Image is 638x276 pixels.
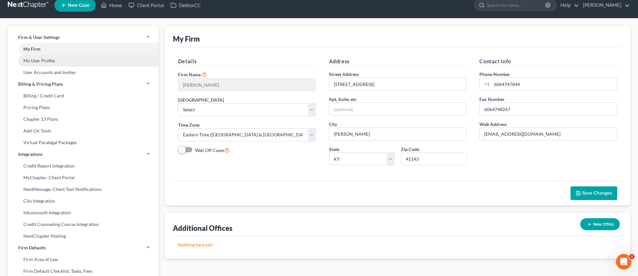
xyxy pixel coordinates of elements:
[8,254,159,265] a: Firm Area of Law
[8,90,159,102] a: Billing / Credit Card
[582,190,612,196] span: Save Changes
[329,103,466,115] input: (optional)
[178,96,224,103] label: [GEOGRAPHIC_DATA]
[571,186,617,200] button: Save Changes
[173,34,200,44] div: My Firm
[195,147,224,153] span: Wall Off Cases
[329,78,466,90] input: Enter address...
[8,67,159,78] a: User Accounts and Invites
[18,245,46,251] span: Firm Defaults
[8,219,159,230] a: Credit Counseling Course Integration
[8,195,159,207] a: Clio Integration
[8,242,159,254] a: Firm Defaults
[18,151,42,157] span: Integrations
[401,153,466,166] input: XXXXX
[329,71,359,78] label: Street Address
[18,34,60,41] span: Firm & User Settings
[479,121,507,128] label: Web Address
[8,125,159,137] a: Add-On Tools
[480,103,617,115] input: Enter fax...
[329,121,337,128] label: City
[178,242,617,248] p: Nothing here yet!
[8,137,159,148] a: Virtual Paralegal Packages
[8,160,159,172] a: Credit Report Integration
[329,128,466,140] input: Enter city...
[8,172,159,183] a: MyChapter: Client Portal
[173,223,233,233] div: Additional Offices
[68,3,90,8] span: New Case
[492,78,617,90] input: Enter phone...
[479,57,617,66] h5: Contact Info
[8,113,159,125] a: Chapter 13 Plans
[8,102,159,113] a: Pricing Plans
[8,78,159,90] a: Billing & Pricing Plans
[329,57,467,66] h5: Address
[8,230,159,242] a: NextChapter Mailing
[178,79,316,91] input: Enter name...
[479,71,510,78] label: Phone Number
[178,72,201,77] span: Firm Name
[8,207,159,219] a: Infusionsoft Integration
[401,146,419,153] label: Zip Code
[178,57,316,66] h5: Details
[479,96,505,103] label: Fax Number
[8,43,159,55] a: My Firm
[580,218,620,230] button: New Office
[329,146,339,153] label: State
[616,254,632,270] iframe: Intercom live chat
[18,81,63,87] span: Billing & Pricing Plans
[178,121,199,128] label: Time Zone
[329,96,357,103] label: Apt, Suite, etc
[629,254,634,259] span: 2
[8,31,159,43] a: Firm & User Settings
[480,128,617,140] input: Enter web address....
[8,183,159,195] a: NextMessage: Client Text Notifications
[8,148,159,160] a: Integrations
[480,78,492,90] div: +1
[8,55,159,67] a: My User Profile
